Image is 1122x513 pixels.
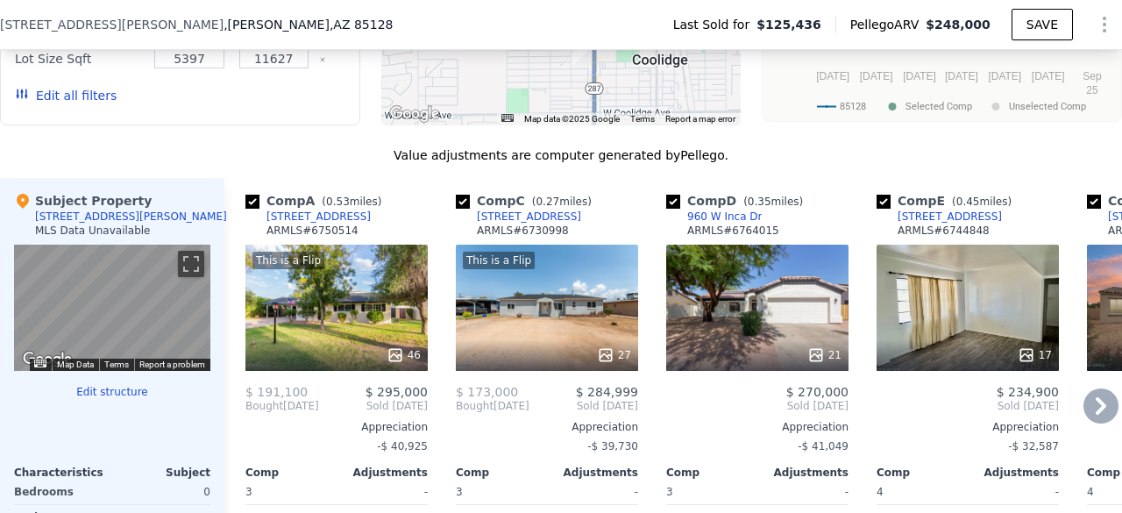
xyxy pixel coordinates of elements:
div: [STREET_ADDRESS] [266,210,371,224]
div: Comp E [877,192,1019,210]
text: 25 [1087,84,1099,96]
span: -$ 41,049 [798,440,849,452]
div: Appreciation [877,420,1059,434]
span: 4 [877,486,884,498]
span: Last Sold for [673,16,757,33]
text: 85128 [840,101,866,112]
span: Map data ©2025 Google [524,114,620,124]
span: ( miles) [945,196,1019,208]
div: Adjustments [968,466,1059,480]
span: Sold [DATE] [877,399,1059,413]
div: This is a Flip [252,252,324,269]
text: Unselected Comp [1009,101,1086,112]
button: Map Data [57,359,94,371]
a: Terms (opens in new tab) [104,360,129,369]
div: Comp [245,466,337,480]
a: [STREET_ADDRESS] [877,210,1002,224]
button: Keyboard shortcuts [501,114,514,122]
div: Bedrooms [14,480,109,504]
text: Selected Comp [905,101,972,112]
img: Google [386,103,444,125]
div: Comp D [666,192,810,210]
span: $ 295,000 [366,385,428,399]
span: 3 [456,486,463,498]
span: Sold [DATE] [666,399,849,413]
span: Bought [456,399,494,413]
div: Comp [666,466,757,480]
a: Terms (opens in new tab) [630,114,655,124]
text: [DATE] [989,70,1022,82]
div: ARMLS # 6730998 [477,224,569,238]
span: Pellego ARV [850,16,927,33]
div: 17 [1018,346,1052,364]
button: Edit all filters [15,87,117,104]
text: [DATE] [817,70,850,82]
button: Keyboard shortcuts [34,360,46,367]
div: 960 W Inca Dr [687,210,762,224]
button: Show Options [1087,7,1122,42]
div: [DATE] [456,399,529,413]
a: Open this area in Google Maps (opens a new window) [386,103,444,125]
span: 3 [245,486,252,498]
div: - [340,480,428,504]
span: $125,436 [756,16,821,33]
button: Toggle fullscreen view [178,251,204,277]
span: $ 284,999 [576,385,638,399]
a: Report a problem [139,360,205,369]
button: SAVE [1012,9,1073,40]
span: ( miles) [315,196,388,208]
div: MLS Data Unavailable [35,224,151,238]
button: Clear [319,56,326,63]
span: Bought [245,399,283,413]
span: -$ 40,925 [377,440,428,452]
div: Subject [112,466,210,480]
div: ARMLS # 6750514 [266,224,359,238]
div: [STREET_ADDRESS] [898,210,1002,224]
a: Open this area in Google Maps (opens a new window) [18,348,76,371]
div: ARMLS # 6764015 [687,224,779,238]
div: Subject Property [14,192,152,210]
div: Lot Size Sqft [15,46,144,71]
div: Adjustments [547,466,638,480]
div: 46 [387,346,421,364]
text: [DATE] [904,70,937,82]
div: Characteristics [14,466,112,480]
div: ARMLS # 6744848 [898,224,990,238]
span: $ 234,900 [997,385,1059,399]
text: [DATE] [945,70,978,82]
div: This is a Flip [463,252,535,269]
div: 541 W Central Ave [572,38,591,68]
span: -$ 39,730 [587,440,638,452]
span: 4 [1087,486,1094,498]
div: [STREET_ADDRESS][PERSON_NAME] [35,210,227,224]
div: Comp A [245,192,388,210]
span: Sold [DATE] [529,399,638,413]
div: - [971,480,1059,504]
span: 0.45 [956,196,980,208]
span: , [PERSON_NAME] [224,16,393,33]
span: , AZ 85128 [330,18,394,32]
text: Sep [1083,70,1103,82]
span: $ 191,100 [245,385,308,399]
div: 21 [807,346,841,364]
div: 27 [597,346,631,364]
span: ( miles) [525,196,599,208]
div: Appreciation [666,420,849,434]
div: [STREET_ADDRESS] [477,210,581,224]
div: 0 [116,480,210,504]
div: Comp C [456,192,599,210]
span: $ 270,000 [786,385,849,399]
img: Google [18,348,76,371]
a: [STREET_ADDRESS] [245,210,371,224]
text: [DATE] [1032,70,1065,82]
div: - [550,480,638,504]
div: Adjustments [757,466,849,480]
div: - [761,480,849,504]
div: Street View [14,245,210,371]
div: Comp [877,466,968,480]
div: Comp [456,466,547,480]
span: 0.35 [748,196,771,208]
div: Adjustments [337,466,428,480]
div: Map [14,245,210,371]
a: 960 W Inca Dr [666,210,762,224]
